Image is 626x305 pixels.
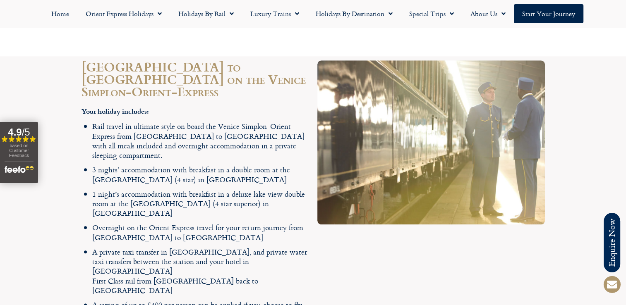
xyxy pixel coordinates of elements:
a: About Us [462,4,514,23]
li: A private taxi transfer in [GEOGRAPHIC_DATA], and private water taxi transfers between the statio... [92,247,309,295]
a: Orient Express Holidays [77,4,170,23]
nav: Menu [4,4,622,23]
li: 3 nights’ accommodation with breakfast in a double room at the [GEOGRAPHIC_DATA] (4 star) in [GEO... [92,165,309,184]
a: Special Trips [401,4,462,23]
a: Luxury Trains [242,4,307,23]
li: Rail travel in ultimate style on board the Venice Simplon-Orient-Express from [GEOGRAPHIC_DATA] t... [92,122,309,160]
li: Overnight on the Orient Express travel for your return journey from [GEOGRAPHIC_DATA] to [GEOGRAP... [92,223,309,242]
a: Holidays by Rail [170,4,242,23]
h2: [GEOGRAPHIC_DATA] to [GEOGRAPHIC_DATA] on the Venice Simplon-Orient-Express [82,60,309,98]
img: Orient Express Platform Check [317,60,545,224]
a: Start your Journey [514,4,583,23]
li: 1 night’s accommodation with breakfast in a deluxe lake view double room at the [GEOGRAPHIC_DATA]... [92,189,309,218]
a: Home [43,4,77,23]
strong: Your holiday includes: [82,106,149,116]
a: Holidays by Destination [307,4,401,23]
